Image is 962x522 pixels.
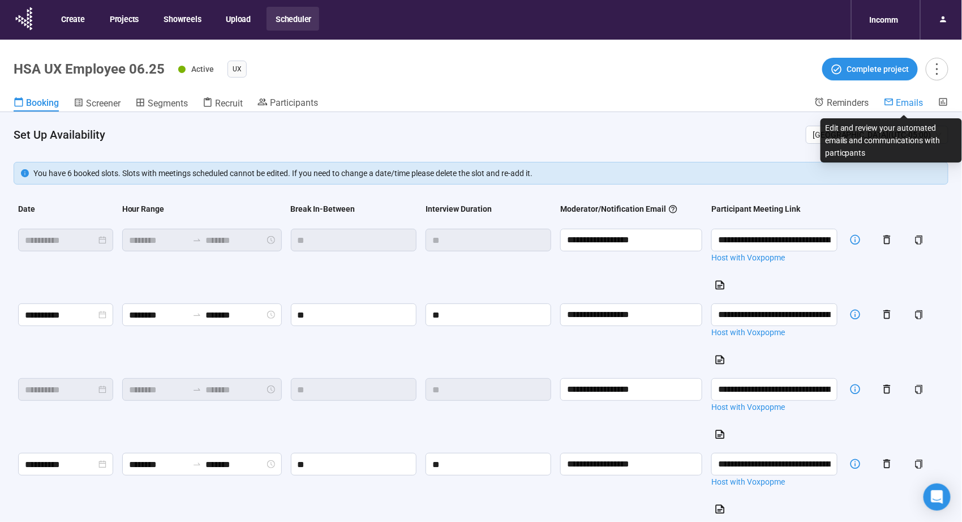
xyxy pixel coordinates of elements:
span: Screener [86,98,121,109]
span: to [192,236,201,245]
button: Showreels [154,7,209,31]
span: Recruit [215,98,243,109]
span: swap-right [192,310,201,319]
button: Projects [101,7,147,31]
div: You have 6 booked slots. Slots with meetings scheduled cannot be edited. If you need to change a ... [33,167,941,179]
span: copy [914,460,924,469]
span: swap-right [192,236,201,245]
a: Recruit [203,97,243,112]
a: Host with Voxpopme [711,401,837,413]
span: copy [914,310,924,319]
span: copy [914,385,924,394]
a: Reminders [814,97,869,110]
span: Participants [270,97,318,108]
span: UX [233,63,242,75]
button: Scheduler [267,7,319,31]
div: Open Intercom Messenger [924,484,951,511]
a: Host with Voxpopme [711,326,837,339]
button: copy [910,380,928,399]
div: Edit and review your automated emails and communications with particpants [821,118,962,162]
span: Emails [896,97,924,108]
button: Create [52,7,93,31]
span: swap-right [192,460,201,469]
a: Emails [884,97,924,110]
h4: Set Up Availability [14,127,797,143]
a: Host with Voxpopme [711,251,837,264]
div: Break In-Between [291,203,355,215]
span: copy [914,236,924,245]
button: Complete project [822,58,918,80]
div: Interview Duration [426,203,492,215]
a: Host with Voxpopme [711,476,837,488]
button: copy [910,306,928,324]
a: Segments [135,97,188,112]
span: to [192,310,201,319]
div: Participant Meeting Link [711,203,800,215]
button: more [926,58,948,80]
h1: HSA UX Employee 06.25 [14,61,165,77]
div: Hour Range [122,203,165,215]
button: copy [910,455,928,473]
div: Incomm [863,9,905,31]
a: Booking [14,97,59,112]
span: Booking [26,97,59,108]
span: Segments [148,98,188,109]
span: info-circle [21,169,29,177]
a: Participants [257,97,318,110]
span: Complete project [847,63,909,75]
span: more [929,61,944,76]
button: copy [910,231,928,249]
button: Upload [217,7,259,31]
span: Reminders [827,97,869,108]
span: to [192,385,201,394]
span: swap-right [192,385,201,394]
span: Active [191,65,214,74]
div: Date [18,203,35,215]
span: to [192,460,201,469]
div: Moderator/Notification Email [560,203,678,215]
a: Screener [74,97,121,112]
span: [GEOGRAPHIC_DATA] ( UTC-05:00 ) [813,126,942,143]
